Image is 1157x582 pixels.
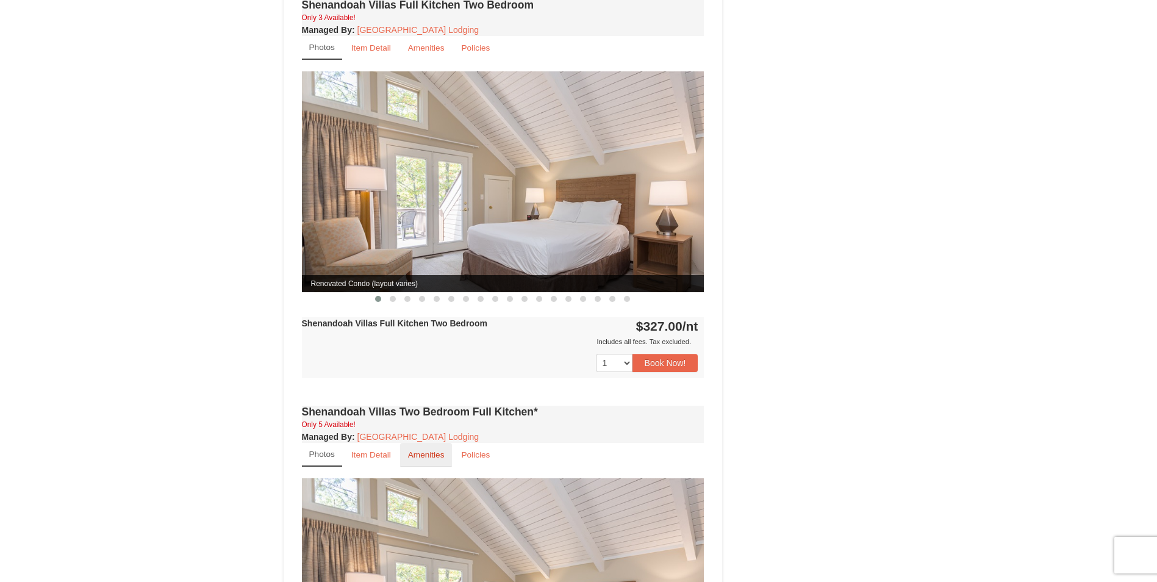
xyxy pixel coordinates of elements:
[302,432,355,442] strong: :
[408,43,445,52] small: Amenities
[453,443,498,467] a: Policies
[302,13,356,22] small: Only 3 Available!
[636,319,698,333] strong: $327.00
[302,432,352,442] span: Managed By
[357,25,479,35] a: [GEOGRAPHIC_DATA] Lodging
[309,43,335,52] small: Photos
[302,336,698,348] div: Includes all fees. Tax excluded.
[682,319,698,333] span: /nt
[302,275,704,292] span: Renovated Condo (layout varies)
[302,25,352,35] span: Managed By
[400,443,453,467] a: Amenities
[351,43,391,52] small: Item Detail
[302,36,342,60] a: Photos
[408,450,445,459] small: Amenities
[400,36,453,60] a: Amenities
[302,443,342,467] a: Photos
[302,71,704,292] img: Renovated Condo (layout varies)
[302,25,355,35] strong: :
[309,450,335,459] small: Photos
[343,443,399,467] a: Item Detail
[632,354,698,372] button: Book Now!
[461,450,490,459] small: Policies
[302,318,487,328] strong: Shenandoah Villas Full Kitchen Two Bedroom
[461,43,490,52] small: Policies
[453,36,498,60] a: Policies
[357,432,479,442] a: [GEOGRAPHIC_DATA] Lodging
[351,450,391,459] small: Item Detail
[343,36,399,60] a: Item Detail
[302,420,356,429] small: Only 5 Available!
[302,406,704,418] h4: Shenandoah Villas Two Bedroom Full Kitchen*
